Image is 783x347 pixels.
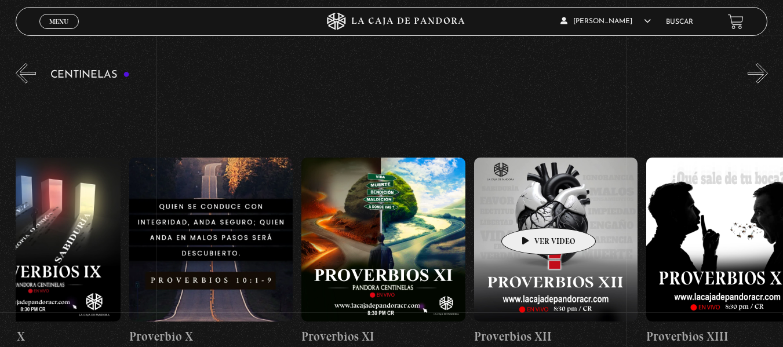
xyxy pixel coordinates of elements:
[728,13,744,29] a: View your shopping cart
[45,28,72,36] span: Cerrar
[666,19,693,25] a: Buscar
[16,63,36,83] button: Previous
[474,327,638,346] h4: Proverbios XII
[301,327,465,346] h4: Proverbios XI
[560,18,651,25] span: [PERSON_NAME]
[129,327,293,346] h4: Proverbio X
[49,18,68,25] span: Menu
[748,63,768,83] button: Next
[50,70,130,81] h3: Centinelas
